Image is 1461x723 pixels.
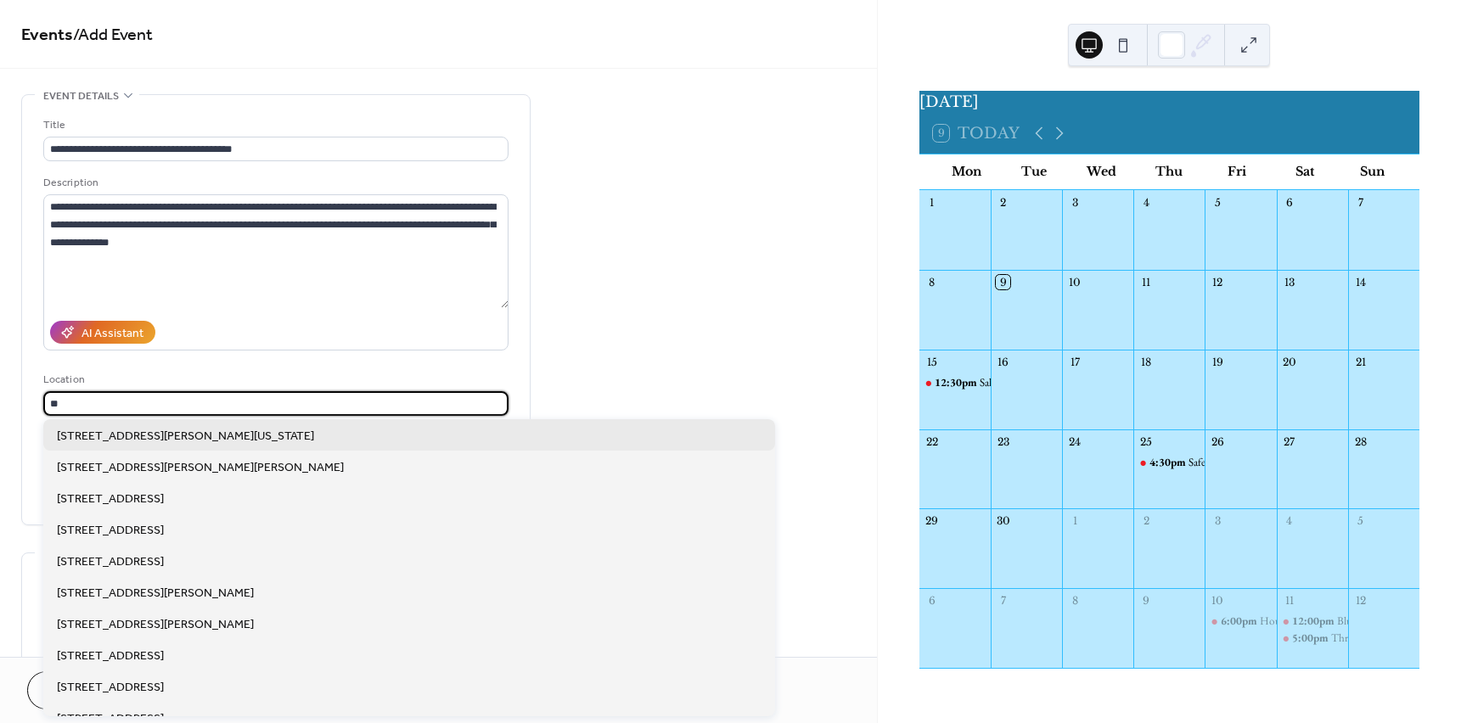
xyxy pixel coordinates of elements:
[1068,275,1082,289] div: 10
[57,459,344,477] span: [STREET_ADDRESS][PERSON_NAME][PERSON_NAME]
[1211,434,1225,449] div: 26
[919,91,1419,113] div: [DATE]
[1282,434,1296,449] div: 27
[1203,154,1271,189] div: Fri
[996,355,1010,369] div: 16
[924,434,939,449] div: 22
[81,325,143,343] div: AI Assistant
[1221,614,1260,629] span: 6:00pm
[996,434,1010,449] div: 23
[924,195,939,210] div: 1
[1205,614,1276,629] div: Housing Assistance Corporation - Annual Gala
[1068,355,1082,369] div: 17
[935,375,980,390] span: 12:30pm
[57,522,164,540] span: [STREET_ADDRESS]
[21,19,73,52] a: Events
[1068,154,1136,189] div: Wed
[57,553,164,571] span: [STREET_ADDRESS]
[57,428,314,446] span: [STREET_ADDRESS][PERSON_NAME][US_STATE]
[1292,631,1331,646] span: 5:00pm
[57,585,254,602] span: [STREET_ADDRESS][PERSON_NAME]
[1133,455,1205,470] div: Safelight-Dandelion Cafe Ribbon Cutting
[1211,275,1225,289] div: 12
[1211,594,1225,608] div: 10
[43,116,505,134] div: Title
[73,19,153,52] span: / Add Event
[1282,195,1296,210] div: 6
[1139,195,1154,210] div: 4
[996,594,1010,608] div: 7
[43,87,119,105] span: Event details
[57,616,254,634] span: [STREET_ADDRESS][PERSON_NAME]
[1139,514,1154,529] div: 2
[1282,275,1296,289] div: 13
[50,321,155,344] button: AI Assistant
[1068,195,1082,210] div: 3
[1211,514,1225,529] div: 3
[1188,455,1369,470] div: Safelight-Dandelion Cafe Ribbon Cutting
[924,355,939,369] div: 15
[1139,355,1154,369] div: 18
[1139,275,1154,289] div: 11
[1139,594,1154,608] div: 9
[1353,434,1368,449] div: 28
[1135,154,1203,189] div: Thu
[1338,154,1406,189] div: Sun
[996,275,1010,289] div: 9
[1211,195,1225,210] div: 5
[1331,631,1421,646] div: Thrive- Bids & Blues
[924,594,939,608] div: 6
[57,647,164,665] span: [STREET_ADDRESS]
[1353,275,1368,289] div: 14
[1282,594,1296,608] div: 11
[1277,614,1348,629] div: Blue Ridge Humane Society's 75th Birthday Bash
[1068,594,1082,608] div: 8
[43,174,505,192] div: Description
[1292,614,1337,629] span: 12:00pm
[57,679,164,697] span: [STREET_ADDRESS]
[1068,434,1082,449] div: 24
[27,671,132,709] button: Cancel
[924,275,939,289] div: 8
[996,514,1010,529] div: 30
[919,375,991,390] div: Salvation Army-The Red Shield Classic Golf Tournament
[1353,355,1368,369] div: 21
[924,514,939,529] div: 29
[1139,434,1154,449] div: 25
[57,490,164,508] span: [STREET_ADDRESS]
[1282,355,1296,369] div: 20
[1353,514,1368,529] div: 5
[1000,154,1068,189] div: Tue
[980,375,1225,390] div: Salvation Army-The Red Shield Classic Golf Tournament
[933,154,1001,189] div: Mon
[1068,514,1082,529] div: 1
[1353,195,1368,210] div: 7
[43,371,505,389] div: Location
[1277,631,1348,646] div: Thrive- Bids & Blues
[1211,355,1225,369] div: 19
[996,195,1010,210] div: 2
[1282,514,1296,529] div: 4
[1353,594,1368,608] div: 12
[1149,455,1188,470] span: 4:30pm
[1271,154,1339,189] div: Sat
